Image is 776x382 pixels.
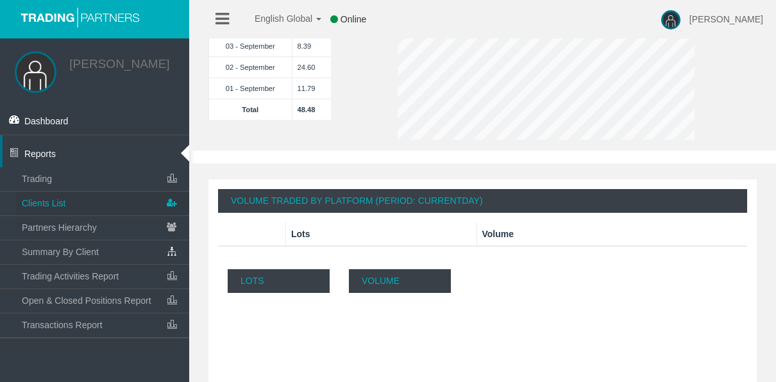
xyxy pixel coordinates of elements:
td: Total [209,99,292,120]
span: Clients List [22,198,65,208]
a: Trading [16,167,189,190]
td: 11.79 [292,78,331,99]
p: Volume [349,269,451,293]
p: Lots [228,269,330,293]
td: 01 - September [209,78,292,99]
th: Lots [285,222,477,246]
img: logo.svg [16,6,144,28]
span: Dashboard [24,116,69,126]
div: Volume Traded By Platform (Period: CurrentDay) [218,189,747,213]
a: Clients List [16,192,189,215]
span: [PERSON_NAME] [689,14,763,24]
span: Partners Hierarchy [22,222,97,233]
a: Partners Hierarchy [16,216,189,239]
a: Trading Activities Report [16,265,189,288]
a: Summary By Client [16,240,189,263]
span: Trading [22,174,52,184]
span: English Global [238,13,312,24]
td: 03 - September [209,35,292,56]
span: Trading Activities Report [22,271,119,281]
span: Reports [24,149,56,159]
span: Summary By Client [22,247,99,257]
span: Transactions Report [22,320,103,330]
a: Transactions Report [16,313,189,336]
a: [PERSON_NAME] [69,57,169,71]
span: Open & Closed Positions Report [22,295,151,306]
span: Online [341,14,366,24]
td: 02 - September [209,56,292,78]
td: 8.39 [292,35,331,56]
td: 24.60 [292,56,331,78]
a: Open & Closed Positions Report [16,289,189,312]
td: 48.48 [292,99,331,120]
img: user-image [661,10,680,29]
th: Volume [477,222,747,246]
